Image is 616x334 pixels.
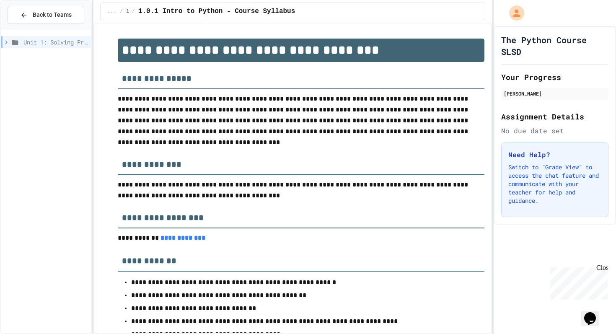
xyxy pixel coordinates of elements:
[126,8,129,15] span: 1.0 Syllabus
[546,264,608,300] iframe: chat widget
[501,71,608,83] h2: Your Progress
[138,6,295,16] span: 1.0.1 Intro to Python - Course Syllabus
[23,38,88,47] span: Unit 1: Solving Problems in Computer Science
[501,126,608,136] div: No due date set
[581,300,608,326] iframe: chat widget
[500,3,526,23] div: My Account
[501,34,608,57] h1: The Python Course SLSD
[504,90,606,97] div: [PERSON_NAME]
[107,8,116,15] span: ...
[501,111,608,122] h2: Assignment Details
[132,8,135,15] span: /
[3,3,58,53] div: Chat with us now!Close
[8,6,84,24] button: Back to Teams
[33,10,72,19] span: Back to Teams
[508,150,601,160] h3: Need Help?
[508,163,601,205] p: Switch to "Grade View" to access the chat feature and communicate with your teacher for help and ...
[120,8,123,15] span: /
